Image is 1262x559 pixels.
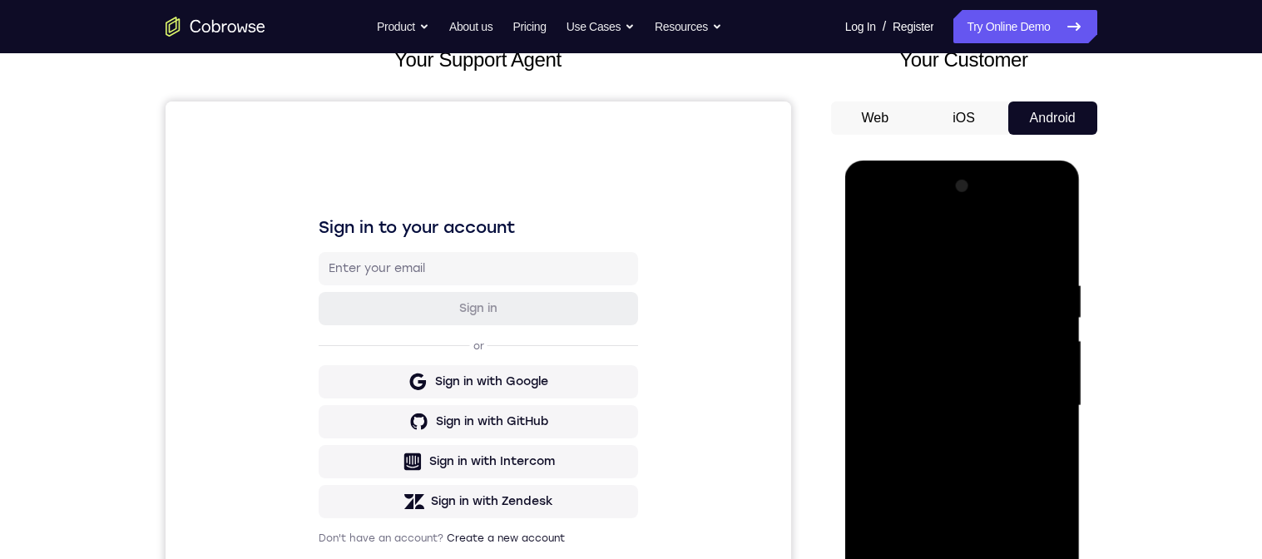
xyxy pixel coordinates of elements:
a: Try Online Demo [953,10,1096,43]
button: Sign in with Google [153,264,473,297]
span: / [883,17,886,37]
button: Resources [655,10,722,43]
button: Web [831,101,920,135]
a: Go to the home page [166,17,265,37]
h2: Your Customer [831,45,1097,75]
div: Sign in with Zendesk [265,392,388,408]
button: Android [1008,101,1097,135]
button: Sign in with Intercom [153,344,473,377]
a: About us [449,10,492,43]
div: Sign in with Intercom [264,352,389,369]
a: Log In [845,10,876,43]
h2: Your Support Agent [166,45,791,75]
p: or [304,238,322,251]
button: Sign in with Zendesk [153,383,473,417]
button: Sign in with GitHub [153,304,473,337]
a: Pricing [512,10,546,43]
div: Sign in with GitHub [270,312,383,329]
button: iOS [919,101,1008,135]
button: Use Cases [567,10,635,43]
a: Register [893,10,933,43]
a: Create a new account [281,431,399,443]
button: Product [377,10,429,43]
div: Sign in with Google [270,272,383,289]
p: Don't have an account? [153,430,473,443]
